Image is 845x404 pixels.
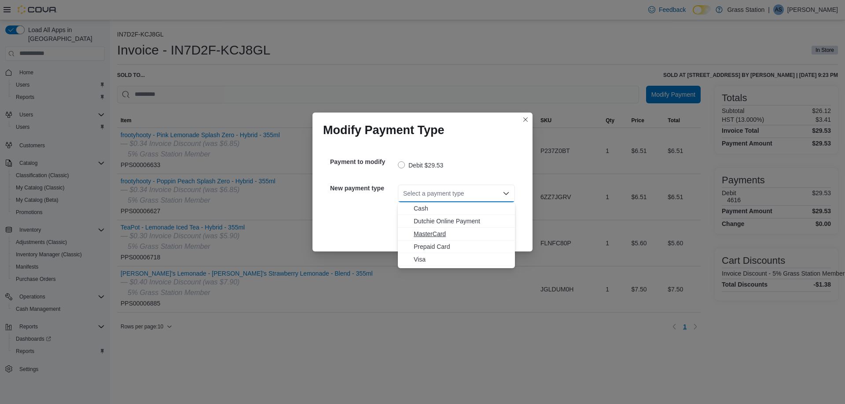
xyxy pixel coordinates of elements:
[398,240,515,253] button: Prepaid Card
[520,114,531,125] button: Closes this modal window
[330,153,396,171] h5: Payment to modify
[414,229,510,238] span: MasterCard
[414,255,510,264] span: Visa
[398,253,515,266] button: Visa
[398,160,443,171] label: Debit $29.53
[414,204,510,213] span: Cash
[503,190,510,197] button: Close list of options
[403,188,404,199] input: Accessible screen reader label
[398,215,515,228] button: Dutchie Online Payment
[398,228,515,240] button: MasterCard
[414,242,510,251] span: Prepaid Card
[330,179,396,197] h5: New payment type
[323,123,445,137] h1: Modify Payment Type
[398,202,515,215] button: Cash
[398,202,515,266] div: Choose from the following options
[414,217,510,226] span: Dutchie Online Payment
